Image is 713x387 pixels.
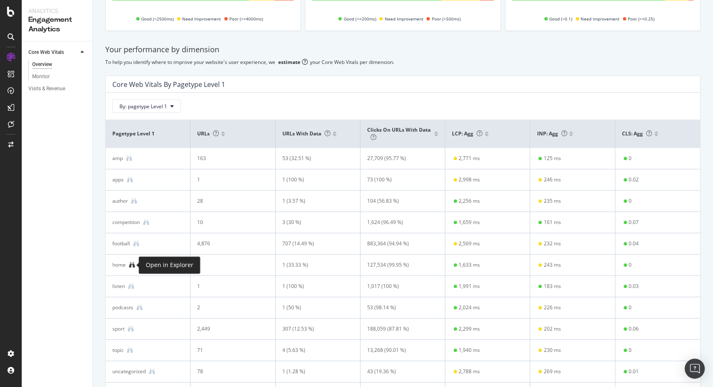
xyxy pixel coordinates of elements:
[282,240,346,247] div: 707 (14.49 %)
[141,14,174,24] span: Good (<2500ms)
[112,283,125,290] div: listen
[367,126,431,141] span: Clicks on URLs with data
[452,130,482,137] span: LCP: Agg
[629,346,632,354] div: 0
[282,368,346,375] div: 1 (1.28 %)
[459,325,480,333] div: 2,299 ms
[629,240,639,247] div: 0.04
[629,176,639,183] div: 0.02
[367,283,431,290] div: 1,017 (100 %)
[278,59,300,66] div: estimate
[197,130,219,137] span: URLs
[28,15,86,34] div: Engagement Analytics
[543,176,561,183] div: 246 ms
[629,304,632,311] div: 0
[459,176,480,183] div: 2,998 ms
[367,325,431,333] div: 188,059 (87.81 %)
[431,14,460,24] span: Poor (>500ms)
[197,176,261,183] div: 1
[537,130,567,137] span: INP: Agg
[384,14,423,24] span: Need Improvement
[549,14,572,24] span: Good (<0.1)
[28,48,78,57] a: Core Web Vitals
[367,346,431,354] div: 13,268 (90.01 %)
[112,261,126,269] div: home
[282,261,346,269] div: 1 (33.33 %)
[459,240,480,247] div: 2,569 ms
[622,130,652,137] span: CLS: Agg
[32,60,86,69] a: Overview
[197,304,261,311] div: 2
[282,219,346,226] div: 3 (30 %)
[105,59,700,66] div: To help you identify where to improve your website's user experience, we your Core Web Vitals per...
[367,240,431,247] div: 883,364 (94.94 %)
[543,240,561,247] div: 232 ms
[367,304,431,311] div: 53 (98.14 %)
[112,176,124,183] div: apps
[343,14,376,24] span: Good (<=200ms)
[543,368,561,375] div: 269 ms
[459,155,480,162] div: 2,771 ms
[459,219,480,226] div: 1,659 ms
[182,14,221,24] span: Need Improvement
[367,261,431,269] div: 127,534 (99.95 %)
[543,325,561,333] div: 202 ms
[28,7,86,15] div: Analytics
[197,283,261,290] div: 1
[367,368,431,375] div: 43 (19.36 %)
[112,155,123,162] div: amp
[459,261,480,269] div: 1,633 ms
[367,176,431,183] div: 73 (100 %)
[459,304,480,311] div: 2,024 ms
[282,346,346,354] div: 4 (5.63 %)
[28,48,64,57] div: Core Web Vitals
[32,72,86,81] a: Monitor
[32,60,52,69] div: Overview
[367,197,431,205] div: 104 (56.83 %)
[629,283,639,290] div: 0.03
[112,197,128,205] div: author
[367,155,431,162] div: 27,709 (95.77 %)
[282,325,346,333] div: 307 (12.53 %)
[629,261,632,269] div: 0
[543,346,561,354] div: 230 ms
[119,103,167,110] span: By: pagetype Level 1
[197,368,261,375] div: 78
[459,368,480,375] div: 2,788 ms
[629,155,632,162] div: 0
[543,155,561,162] div: 125 ms
[459,283,480,290] div: 1,991 ms
[581,14,619,24] span: Need Improvement
[197,325,261,333] div: 2,449
[197,240,261,247] div: 4,876
[112,240,130,247] div: football
[28,84,86,93] a: Visits & Revenue
[229,14,263,24] span: Poor (>=4000ms)
[282,197,346,205] div: 1 (3.57 %)
[282,283,346,290] div: 1 (100 %)
[112,219,140,226] div: competition
[197,197,261,205] div: 28
[32,72,50,81] div: Monitor
[112,130,181,137] span: pagetype Level 1
[459,346,480,354] div: 1,940 ms
[105,44,700,55] div: Your performance by dimension
[112,368,146,375] div: uncategorized
[543,304,561,311] div: 226 ms
[112,304,133,311] div: podcasts
[282,130,330,137] span: URLs with data
[197,219,261,226] div: 10
[282,155,346,162] div: 53 (32.51 %)
[146,260,193,270] div: Open in Explorer
[628,14,655,24] span: Poor (>=0.25)
[112,346,124,354] div: topic
[367,219,431,226] div: 1,624 (96.49 %)
[543,219,561,226] div: 161 ms
[629,325,639,333] div: 0.06
[543,197,561,205] div: 235 ms
[197,346,261,354] div: 71
[629,368,639,375] div: 0.01
[28,84,65,93] div: Visits & Revenue
[282,176,346,183] div: 1 (100 %)
[629,197,632,205] div: 0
